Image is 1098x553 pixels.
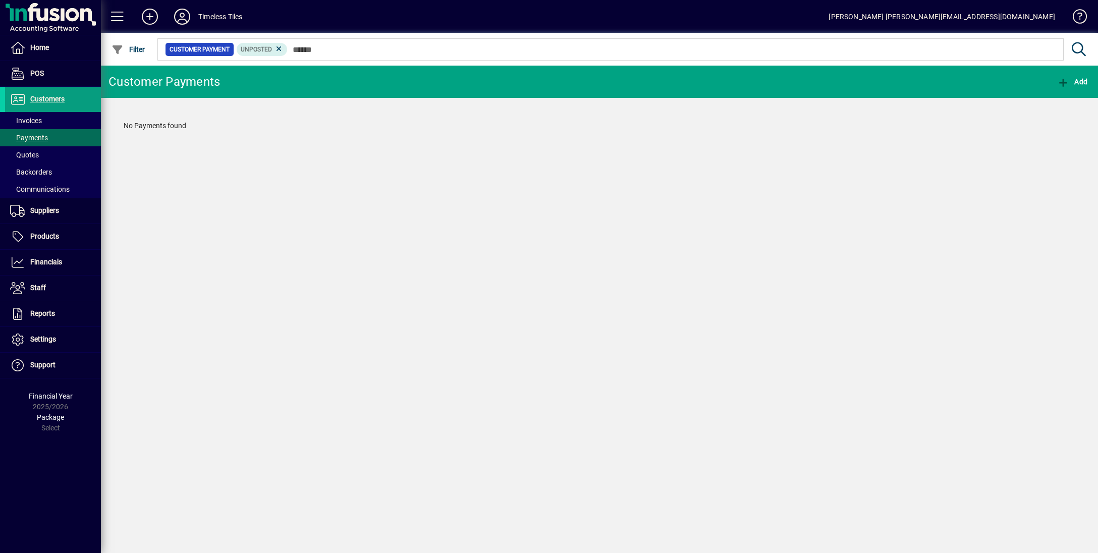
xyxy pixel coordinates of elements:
div: Timeless Tiles [198,9,242,25]
span: Communications [10,185,70,193]
span: Invoices [10,117,42,125]
button: Add [1055,73,1090,91]
a: Knowledge Base [1065,2,1085,35]
div: Customer Payments [108,74,220,90]
span: Filter [112,45,145,53]
span: Payments [10,134,48,142]
a: Payments [5,129,101,146]
button: Profile [166,8,198,26]
span: POS [30,69,44,77]
span: Home [30,43,49,51]
span: Customer Payment [170,44,230,54]
button: Filter [109,40,148,59]
a: POS [5,61,101,86]
a: Staff [5,275,101,301]
a: Quotes [5,146,101,163]
a: Home [5,35,101,61]
span: Add [1057,78,1087,86]
a: Communications [5,181,101,198]
span: Financial Year [29,392,73,400]
span: Staff [30,284,46,292]
span: Reports [30,309,55,317]
a: Support [5,353,101,378]
span: Quotes [10,151,39,159]
a: Financials [5,250,101,275]
span: Suppliers [30,206,59,214]
a: Products [5,224,101,249]
a: Settings [5,327,101,352]
button: Add [134,8,166,26]
span: Financials [30,258,62,266]
mat-chip: Customer Payment Status: Unposted [237,43,288,56]
a: Backorders [5,163,101,181]
span: Settings [30,335,56,343]
span: Support [30,361,56,369]
span: Unposted [241,46,272,53]
span: Products [30,232,59,240]
span: Package [37,413,64,421]
span: Backorders [10,168,52,176]
div: No Payments found [114,110,1085,141]
a: Invoices [5,112,101,129]
div: [PERSON_NAME] [PERSON_NAME][EMAIL_ADDRESS][DOMAIN_NAME] [829,9,1055,25]
a: Suppliers [5,198,101,224]
span: Customers [30,95,65,103]
a: Reports [5,301,101,326]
